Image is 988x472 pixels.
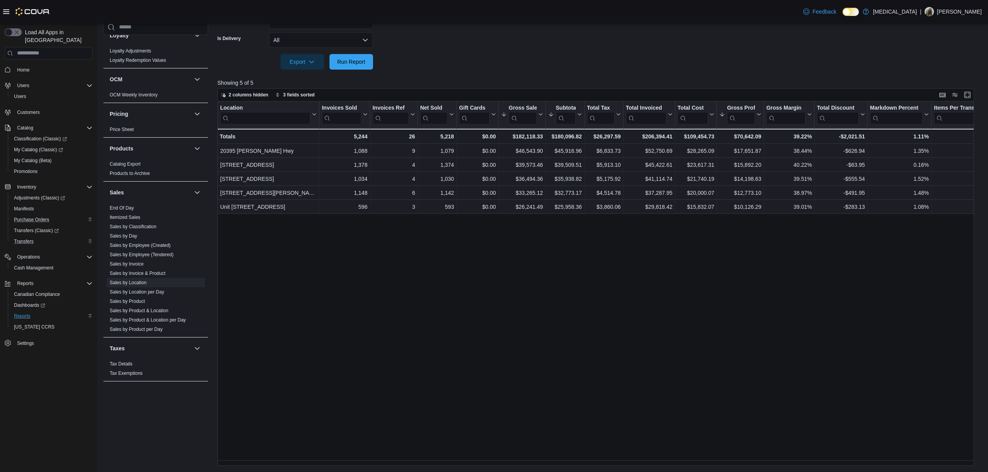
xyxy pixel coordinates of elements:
div: $46,543.90 [501,146,543,156]
button: Enter fullscreen [963,90,972,100]
button: Pricing [193,109,202,119]
button: Gross Sales [501,104,543,124]
div: $52,750.69 [626,146,673,156]
div: [STREET_ADDRESS] [220,160,317,170]
div: 1,148 [322,188,367,198]
div: $0.00 [459,174,496,184]
div: 38.44% [766,146,812,156]
div: Gross Sales [509,104,537,124]
span: Operations [17,254,40,260]
button: Total Tax [587,104,621,124]
span: Settings [17,340,34,346]
span: Catalog Export [110,161,140,167]
span: Adjustments (Classic) [11,193,93,203]
div: $206,394.41 [626,132,673,141]
span: Reports [14,279,93,288]
div: $17,651.87 [719,146,761,156]
span: Washington CCRS [11,322,93,332]
div: Invoices Ref [372,104,408,124]
button: Manifests [8,203,96,214]
div: -$626.94 [817,146,865,156]
button: Gift Cards [459,104,496,124]
div: Total Invoiced [626,104,666,124]
a: My Catalog (Classic) [8,144,96,155]
div: $45,916.96 [548,146,582,156]
div: Unit [STREET_ADDRESS] [220,202,317,212]
span: 2 columns hidden [229,92,268,98]
a: Sales by Invoice [110,261,144,267]
span: Canadian Compliance [11,290,93,299]
div: 5,218 [420,132,454,141]
div: $45,422.61 [626,160,673,170]
span: Products to Archive [110,170,150,177]
a: My Catalog (Classic) [11,145,66,154]
button: Canadian Compliance [8,289,96,300]
div: $0.00 [459,146,496,156]
button: Taxes [193,344,202,353]
div: Gross Sales [509,104,537,112]
div: $0.00 [459,188,496,198]
img: Cova [16,8,50,16]
div: -$491.95 [817,188,865,198]
h3: Pricing [110,110,128,118]
button: Taxes [110,344,191,352]
a: Dashboards [8,300,96,311]
button: Location [220,104,317,124]
span: Transfers (Classic) [14,227,59,234]
div: 39.51% [766,174,812,184]
div: 1,378 [322,160,367,170]
span: Inventory [17,184,36,190]
div: Net Sold [420,104,448,112]
div: 0.16% [870,160,928,170]
a: OCM Weekly Inventory [110,92,158,98]
span: My Catalog (Beta) [14,157,52,164]
div: Gift Card Sales [459,104,490,124]
div: $0.00 [459,202,496,212]
div: Totals [220,132,317,141]
span: Customers [17,109,40,115]
button: [US_STATE] CCRS [8,322,96,332]
span: Price Sheet [110,126,134,133]
button: 2 columns hidden [218,90,272,100]
button: Products [110,145,191,152]
div: $29,818.42 [626,202,673,212]
div: Gross Profit [727,104,755,112]
button: Total Discount [817,104,865,124]
button: Loyalty [110,31,191,39]
span: Catalog [17,125,33,131]
div: 26 [372,132,415,141]
div: 4 [372,174,415,184]
input: Dark Mode [843,8,859,16]
div: $36,494.36 [501,174,543,184]
span: Promotions [11,167,93,176]
div: $70,642.09 [719,132,761,141]
div: $32,773.17 [548,188,582,198]
button: Operations [2,252,96,262]
button: Reports [8,311,96,322]
a: Sales by Invoice & Product [110,271,165,276]
a: Sales by Product per Day [110,327,163,332]
div: Markdown Percent [870,104,922,124]
div: Invoices Ref [372,104,408,112]
div: -$63.95 [817,160,865,170]
label: Is Delivery [217,35,241,42]
a: Sales by Product & Location [110,308,168,313]
button: Total Cost [678,104,714,124]
button: Cash Management [8,262,96,273]
h3: Loyalty [110,31,129,39]
span: Transfers [11,237,93,246]
p: [MEDICAL_DATA] [873,7,917,16]
div: $28,265.09 [678,146,714,156]
span: Classification (Classic) [14,136,67,142]
a: Sales by Employee (Tendered) [110,252,173,257]
div: $0.00 [459,160,496,170]
div: $109,454.73 [678,132,714,141]
span: Operations [14,252,93,262]
div: $14,198.63 [719,174,761,184]
div: 1,034 [322,174,367,184]
div: Aaron Featherstone [925,7,934,16]
div: Invoices Sold [322,104,361,124]
span: Adjustments (Classic) [14,195,65,201]
span: Users [17,82,29,89]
